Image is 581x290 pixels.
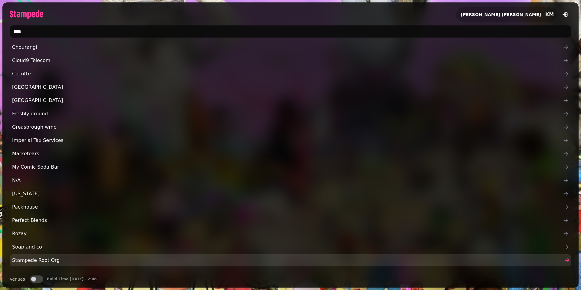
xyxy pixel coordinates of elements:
img: logo [10,10,43,19]
span: Imperial Tax Services [12,137,563,144]
a: Rozay [10,228,571,240]
span: Rozay [12,230,563,237]
a: Imperial Tax Services [10,134,571,147]
a: Cloud9 Telecom [10,54,571,67]
a: Cocotte [10,68,571,80]
a: [GEOGRAPHIC_DATA] [10,81,571,93]
a: Soap and co [10,241,571,253]
span: Chourangi [12,44,563,51]
span: Packhouse [12,203,563,211]
span: Soap and co [12,243,563,251]
a: [GEOGRAPHIC_DATA] [10,94,571,107]
a: N/A [10,174,571,186]
a: [US_STATE] [10,188,571,200]
span: N/A [12,177,563,184]
button: logout [559,8,571,21]
a: Freshly ground [10,108,571,120]
span: [US_STATE] [12,190,563,197]
a: Stampede Root Org [10,254,571,266]
a: Chourangi [10,41,571,53]
h2: [PERSON_NAME] [PERSON_NAME] [461,12,541,18]
a: Packhouse [10,201,571,213]
a: My Comic Soda Bar [10,161,571,173]
a: Marketears [10,148,571,160]
a: Perfect Blends [10,214,571,226]
span: Marketears [12,150,563,157]
span: [GEOGRAPHIC_DATA] [12,97,563,104]
span: My Comic Soda Bar [12,163,563,171]
span: Greasbrough wmc [12,124,563,131]
label: Venues [10,275,25,283]
a: Greasbrough wmc [10,121,571,133]
a: haven [10,268,571,280]
span: Stampede Root Org [12,257,563,264]
span: [GEOGRAPHIC_DATA] [12,84,563,91]
span: haven [12,270,563,277]
span: KM [545,12,554,17]
span: Freshly ground [12,110,563,117]
span: Perfect Blends [12,217,563,224]
p: Build Time [DATE] - 2:08 [47,277,97,282]
span: Cocotte [12,70,563,77]
span: Cloud9 Telecom [12,57,563,64]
